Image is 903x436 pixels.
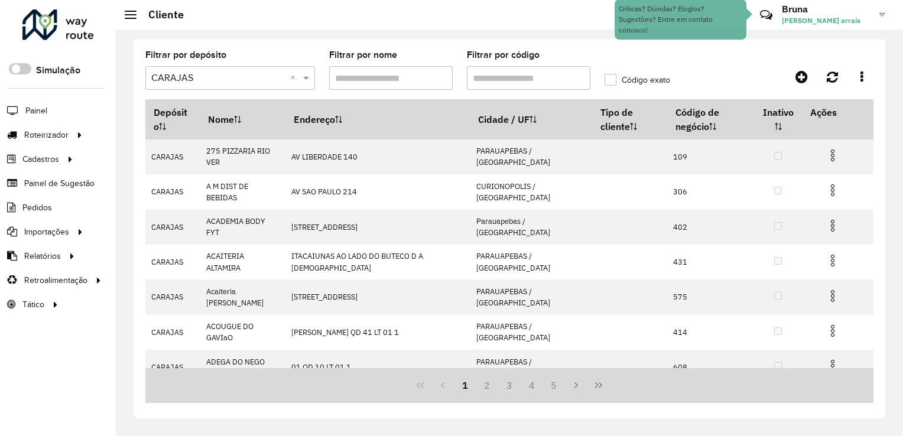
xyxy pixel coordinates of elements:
[200,279,285,314] td: Acaiteria [PERSON_NAME]
[605,74,670,86] label: Código exato
[24,250,61,262] span: Relatórios
[667,174,754,209] td: 306
[285,350,470,385] td: 01 QD 10 LT 01 1
[470,245,593,279] td: PARAUAPEBAS / [GEOGRAPHIC_DATA]
[285,100,470,139] th: Endereço
[145,245,200,279] td: CARAJAS
[285,210,470,245] td: [STREET_ADDRESS]
[498,374,521,396] button: 3
[200,174,285,209] td: A M DIST DE BEBIDAS
[145,100,200,139] th: Depósito
[667,315,754,350] td: 414
[200,350,285,385] td: ADEGA DO NEGO RICO
[285,315,470,350] td: [PERSON_NAME] QD 41 LT 01 1
[667,279,754,314] td: 575
[200,139,285,174] td: 275 PIZZARIA RIO VER
[200,315,285,350] td: ACOUGUE DO GAVIaO
[782,4,870,15] h3: Bruna
[285,174,470,209] td: AV SAO PAULO 214
[24,129,69,141] span: Roteirizador
[470,279,593,314] td: PARAUAPEBAS / [GEOGRAPHIC_DATA]
[476,374,498,396] button: 2
[137,8,184,21] h2: Cliente
[200,210,285,245] td: ACADEMIA BODY FYT
[145,48,226,62] label: Filtrar por depósito
[592,100,667,139] th: Tipo de cliente
[565,374,587,396] button: Next Page
[667,139,754,174] td: 109
[200,245,285,279] td: ACAITERIA ALTAMIRA
[145,315,200,350] td: CARAJAS
[543,374,566,396] button: 5
[24,226,69,238] span: Importações
[467,48,540,62] label: Filtrar por código
[329,48,397,62] label: Filtrar por nome
[22,153,59,165] span: Cadastros
[145,174,200,209] td: CARAJAS
[667,210,754,245] td: 402
[145,279,200,314] td: CARAJAS
[802,100,873,125] th: Ações
[285,245,470,279] td: ITACAIUNAS AO LADO DO BUTECO D A [DEMOGRAPHIC_DATA]
[290,71,300,85] span: Clear all
[22,298,44,311] span: Tático
[470,139,593,174] td: PARAUAPEBAS / [GEOGRAPHIC_DATA]
[470,210,593,245] td: Parauapebas / [GEOGRAPHIC_DATA]
[22,201,52,214] span: Pedidos
[754,100,802,139] th: Inativo
[521,374,543,396] button: 4
[36,63,80,77] label: Simulação
[470,100,593,139] th: Cidade / UF
[470,174,593,209] td: CURIONOPOLIS / [GEOGRAPHIC_DATA]
[753,2,779,28] a: Contato Rápido
[782,15,870,26] span: [PERSON_NAME] arrais
[145,210,200,245] td: CARAJAS
[667,245,754,279] td: 431
[285,279,470,314] td: [STREET_ADDRESS]
[24,177,95,190] span: Painel de Sugestão
[285,139,470,174] td: AV LIBERDADE 140
[24,274,87,287] span: Retroalimentação
[200,100,285,139] th: Nome
[25,105,47,117] span: Painel
[470,350,593,385] td: PARAUAPEBAS / [GEOGRAPHIC_DATA]
[470,315,593,350] td: PARAUAPEBAS / [GEOGRAPHIC_DATA]
[667,100,754,139] th: Código de negócio
[667,350,754,385] td: 608
[145,350,200,385] td: CARAJAS
[454,374,476,396] button: 1
[145,139,200,174] td: CARAJAS
[587,374,610,396] button: Last Page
